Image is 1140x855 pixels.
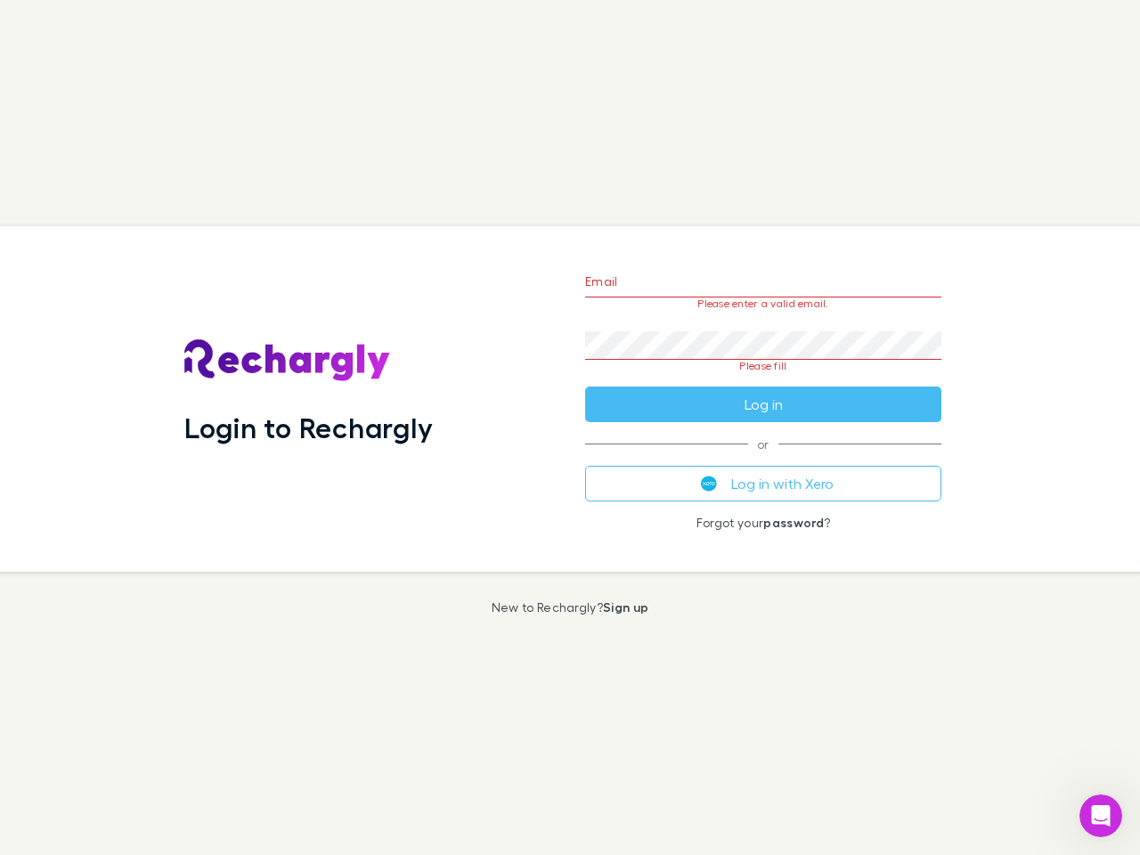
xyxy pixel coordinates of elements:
[585,360,941,372] p: Please fill
[763,515,824,530] a: password
[585,466,941,501] button: Log in with Xero
[184,411,433,444] h1: Login to Rechargly
[1079,794,1122,837] iframe: Intercom live chat
[701,476,717,492] img: Xero's logo
[585,297,941,310] p: Please enter a valid email.
[492,600,649,615] p: New to Rechargly?
[184,339,391,382] img: Rechargly's Logo
[603,599,648,615] a: Sign up
[585,516,941,530] p: Forgot your ?
[585,444,941,444] span: or
[585,387,941,422] button: Log in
